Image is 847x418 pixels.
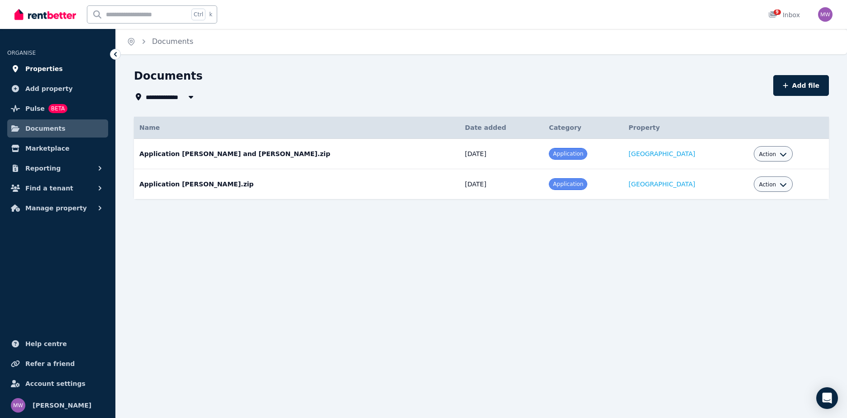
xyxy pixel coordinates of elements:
button: Reporting [7,159,108,177]
a: [GEOGRAPHIC_DATA] [628,180,695,188]
a: Properties [7,60,108,78]
span: Help centre [25,338,67,349]
img: Monique Wallace [818,7,833,22]
th: Category [543,117,623,139]
th: Property [623,117,748,139]
span: Pulse [25,103,45,114]
button: Action [759,151,787,158]
h1: Documents [134,69,203,83]
a: Account settings [7,375,108,393]
a: [GEOGRAPHIC_DATA] [628,150,695,157]
div: Open Intercom Messenger [816,387,838,409]
button: Find a tenant [7,179,108,197]
a: Documents [7,119,108,138]
td: [DATE] [460,169,544,199]
span: 9 [774,9,781,15]
span: Manage property [25,203,87,214]
a: Documents [152,37,193,46]
a: PulseBETA [7,100,108,118]
span: [PERSON_NAME] [33,400,91,411]
span: BETA [48,104,67,113]
a: Refer a friend [7,355,108,373]
img: RentBetter [14,8,76,21]
span: k [209,11,212,18]
span: Action [759,151,776,158]
span: Application [553,181,583,187]
span: Action [759,181,776,188]
button: Action [759,181,787,188]
button: Add file [773,75,829,96]
a: Marketplace [7,139,108,157]
td: Application [PERSON_NAME] and [PERSON_NAME].zip [134,139,460,169]
nav: Breadcrumb [116,29,204,54]
td: Application [PERSON_NAME].zip [134,169,460,199]
button: Manage property [7,199,108,217]
img: Monique Wallace [11,398,25,413]
span: Account settings [25,378,86,389]
span: Marketplace [25,143,69,154]
span: Application [553,151,583,157]
span: Ctrl [191,9,205,20]
span: ORGANISE [7,50,36,56]
span: Find a tenant [25,183,73,194]
a: Help centre [7,335,108,353]
span: Properties [25,63,63,74]
span: Add property [25,83,73,94]
th: Date added [460,117,544,139]
span: Documents [25,123,66,134]
td: [DATE] [460,139,544,169]
a: Add property [7,80,108,98]
span: Name [139,124,160,131]
div: Inbox [768,10,800,19]
span: Reporting [25,163,61,174]
span: Refer a friend [25,358,75,369]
